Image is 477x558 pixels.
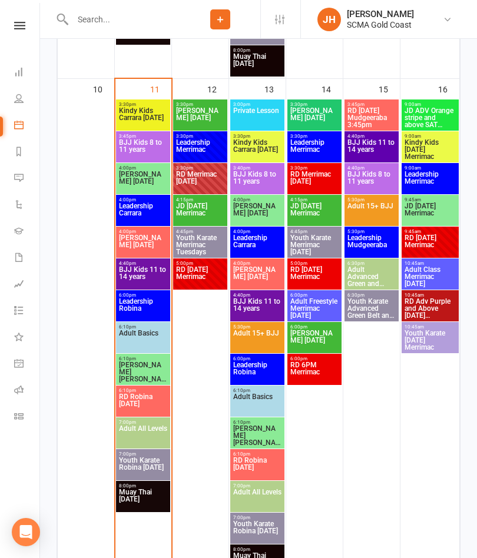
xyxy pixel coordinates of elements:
span: 6:30pm [347,293,396,298]
span: BJJ Kids 11 to 14 years [347,139,396,160]
span: 6:10pm [233,388,282,393]
span: [PERSON_NAME] [DATE] [118,171,168,192]
span: 3:30pm [175,102,225,107]
span: 4:00pm [118,229,168,234]
span: 9:00am [404,165,456,171]
span: 4:40pm [118,261,168,266]
span: Kindy Kids Carrara [DATE] [233,139,282,160]
span: 10:45am [404,293,456,298]
span: RD Robina [DATE] [118,393,168,414]
span: 7:00pm [233,483,282,489]
span: 7:00pm [118,451,168,457]
span: Adult Advanced Green and above [347,266,396,287]
span: 4:00pm [233,229,282,234]
span: 6:10pm [118,356,168,361]
span: 4:00pm [118,197,168,202]
div: SCMA Gold Coast [347,19,414,30]
span: Leadership Carrara [118,202,168,224]
span: RD [DATE] Merrimac [175,266,225,287]
span: RD Merrimac [DATE] [290,171,339,192]
a: Roll call kiosk mode [14,378,41,404]
span: 4:00pm [118,165,168,171]
a: Reports [14,139,41,166]
span: 6:00pm [118,293,168,298]
span: 4:15pm [290,197,339,202]
span: Muay Thai [DATE] [118,489,168,510]
span: 4:00pm [233,197,282,202]
span: 9:45am [404,197,456,202]
span: Leadership Robina [118,298,168,319]
div: [PERSON_NAME] [347,9,414,19]
span: Adult All Levels [118,425,168,446]
span: 8:00pm [233,48,282,53]
span: 4:40pm [233,293,282,298]
a: Class kiosk mode [14,404,41,431]
span: 3:30pm [290,134,339,139]
span: Leadership Merrimac [404,171,456,192]
span: Adult Freestyle Merrimac [DATE] [290,298,339,319]
a: Calendar [14,113,41,139]
span: 6:10pm [118,324,168,330]
span: Youth Karate [DATE] Merrimac [404,330,456,351]
span: Adult Basics [118,330,168,351]
span: Adult 15+ BJJ [347,202,396,224]
div: 14 [322,79,343,98]
span: 3:30pm [233,134,282,139]
span: [PERSON_NAME] [DATE] [233,266,282,287]
span: 9:00am [404,134,456,139]
span: RD Robina [DATE] [233,457,282,478]
div: JH [317,8,341,31]
span: RD 6PM Merrimac [290,361,339,383]
span: 6:10pm [118,388,168,393]
span: 8:00pm [233,547,282,552]
span: BJJ Kids 11 to 14 years [118,266,168,287]
span: JD [DATE] Merrimac [404,202,456,224]
span: [PERSON_NAME] [PERSON_NAME] [DATE] [233,425,282,446]
span: 4:15pm [175,197,225,202]
span: 3:40pm [233,165,282,171]
span: 6:10pm [233,420,282,425]
span: Muay Thai [DATE] [233,53,282,74]
div: Open Intercom Messenger [12,518,40,546]
span: 3:45pm [118,134,168,139]
span: Youth Karate Robina [DATE] [233,520,282,542]
span: 8:00pm [118,483,168,489]
span: BJJ Kids 8 to 11 years [118,139,168,160]
span: Leadership Robina [233,361,282,383]
span: BJJ Kids 8 to 11 years [347,171,396,192]
span: JD [DATE] Merrimac [290,202,339,224]
span: Leadership Merrimac [290,139,339,160]
a: General attendance kiosk mode [14,351,41,378]
span: RD [DATE] Mudgeeraba 3:45pm [347,107,396,128]
span: 3:30pm [290,165,339,171]
span: 6:10pm [233,451,282,457]
span: 6:00pm [290,356,339,361]
div: 10 [93,79,114,98]
span: Youth Karate Merrimac [DATE] [290,234,339,255]
a: Dashboard [14,60,41,87]
span: RD [DATE] Merrimac [404,234,456,255]
span: Leadership Carrara [233,234,282,255]
span: BJJ Kids 11 to 14 years [233,298,282,319]
a: Assessments [14,272,41,298]
span: Youth Karate Merrimac Tuesdays [175,234,225,255]
div: 13 [264,79,286,98]
span: [PERSON_NAME] [DATE] [233,202,282,224]
span: 7:00pm [118,420,168,425]
span: [PERSON_NAME] [PERSON_NAME] [DATE] [118,361,168,383]
span: Leadership Merrimac [175,139,225,160]
span: 4:40pm [347,165,396,171]
span: Youth Karate Robina [DATE] [118,457,168,478]
span: Youth Karate Advanced Green Belt and Above [347,298,396,319]
span: 6:00pm [233,356,282,361]
span: 5:00pm [290,261,339,266]
span: RD Merrimac [DATE] [175,171,225,192]
span: 10:45am [404,261,456,266]
span: 3:30pm [175,134,225,139]
span: RD [DATE] Merrimac [290,266,339,287]
span: 5:30pm [347,229,396,234]
span: 6:30pm [347,261,396,266]
span: 3:30pm [175,165,225,171]
span: Adult Class Merrimac [DATE] [404,266,456,287]
span: 4:45pm [175,229,225,234]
